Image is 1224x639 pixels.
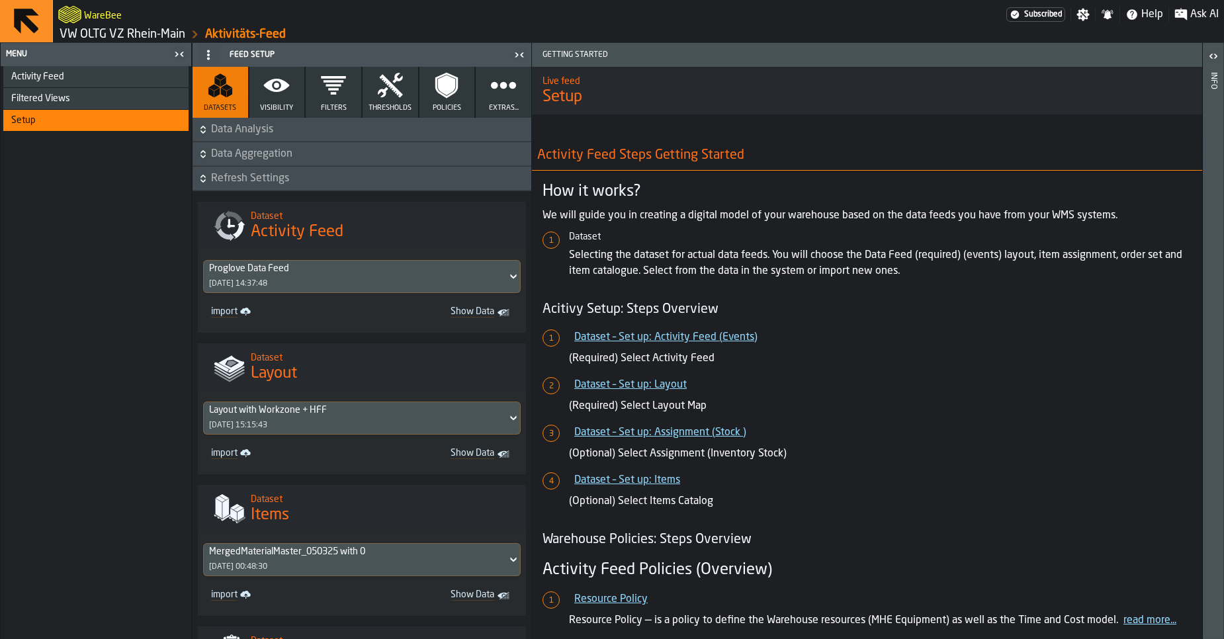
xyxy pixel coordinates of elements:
[1096,8,1119,21] label: button-toggle-Notifications
[367,304,518,322] a: toggle-dataset-table-Show Data
[367,587,518,605] a: toggle-dataset-table-Show Data
[209,546,502,557] div: DropdownMenuValue-b04f4a96-fb3b-4fa9-984d-d3ff6c71d077
[1141,7,1163,22] span: Help
[1190,7,1219,22] span: Ask AI
[251,363,297,384] span: Layout
[11,115,36,126] span: Setup
[1203,43,1223,639] header: Info
[569,493,1192,509] p: (Optional) Select Items Catalog
[60,27,185,42] a: link-to-/wh/i/44979e6c-6f66-405e-9874-c1e29f02a54a/simulations
[211,146,529,162] span: Data Aggregation
[1006,7,1065,22] a: link-to-/wh/i/44979e6c-6f66-405e-9874-c1e29f02a54a/settings/billing
[537,50,1202,60] span: Getting Started
[489,104,519,112] span: Extras...
[543,208,1192,224] p: We will guide you in creating a digital model of your warehouse based on the data feeds you have ...
[204,104,236,112] span: Datasets
[209,263,502,274] div: DropdownMenuValue-587cc4f2-1640-4279-9df7-50441af3ac29
[206,304,357,322] a: link-to-/wh/i/44979e6c-6f66-405e-9874-c1e29f02a54a/import/activity/
[198,485,526,532] div: title-Items
[193,167,531,191] button: button-
[84,8,122,21] h2: Sub Title
[198,343,526,391] div: title-Layout
[1123,615,1176,626] a: read more...
[1071,8,1095,21] label: button-toggle-Settings
[569,351,1192,366] p: (Required) Select Activity Feed
[372,448,494,461] span: Show Data
[543,300,1192,319] h4: Acitivy Setup: Steps Overview
[527,141,1218,171] h2: Activity Feed Steps Getting Started
[569,232,1192,242] h6: Dataset
[58,3,81,26] a: logo-header
[3,88,189,110] li: menu Filtered Views
[1024,10,1062,19] span: Subscribed
[251,491,515,505] h2: Sub Title
[569,398,1192,414] p: (Required) Select Layout Map
[251,208,515,222] h2: Sub Title
[1120,7,1168,22] label: button-toggle-Help
[574,332,758,343] a: Dataset – Set up: Activity Feed (Events)
[321,104,347,112] span: Filters
[193,118,531,142] button: button-
[11,93,70,104] span: Filtered Views
[372,589,494,603] span: Show Data
[532,67,1202,114] div: title-Setup
[543,181,1192,202] h3: How it works?
[1,43,191,66] header: Menu
[206,445,357,464] a: link-to-/wh/i/44979e6c-6f66-405e-9874-c1e29f02a54a/import/layout/
[3,50,170,59] div: Menu
[510,47,529,63] label: button-toggle-Close me
[209,562,267,572] div: [DATE] 00:48:30
[543,73,1192,87] h2: Sub Title
[1204,46,1223,69] label: button-toggle-Open
[3,66,189,88] li: menu Activity Feed
[433,104,461,112] span: Policies
[574,427,746,438] a: Dataset – Set up: Assignment (Stock )
[203,260,521,293] div: DropdownMenuValue-587cc4f2-1640-4279-9df7-50441af3ac29[DATE] 14:37:48
[193,142,531,166] button: button-
[574,594,648,605] a: Resource Policy
[251,505,289,526] span: Items
[11,71,64,82] span: Activity Feed
[211,171,529,187] span: Refresh Settings
[206,587,357,605] a: link-to-/wh/i/44979e6c-6f66-405e-9874-c1e29f02a54a/import/items/
[569,247,1192,279] p: Selecting the dataset for actual data feeds. You will choose the Data Feed (required) (events) la...
[195,44,510,65] div: Feed Setup
[569,613,1192,628] p: Resource Policy — is a policy to define the Warehouse resources (MHE Equipment) as well as the Ti...
[574,380,687,390] a: Dataset – Set up: Layout
[1006,7,1065,22] div: Menu Subscription
[58,26,638,42] nav: Breadcrumb
[203,543,521,576] div: DropdownMenuValue-b04f4a96-fb3b-4fa9-984d-d3ff6c71d077[DATE] 00:48:30
[209,279,267,288] div: [DATE] 14:37:48
[543,560,1192,581] h3: Activity Feed Policies (Overview)
[251,222,343,243] span: Activity Feed
[369,104,412,112] span: Thresholds
[543,87,1192,108] span: Setup
[367,445,518,464] a: toggle-dataset-table-Show Data
[372,306,494,319] span: Show Data
[574,475,680,486] a: Dataset – Set up: Items
[251,350,515,363] h2: Sub Title
[3,110,189,132] li: menu Setup
[209,405,502,415] div: DropdownMenuValue-5d7f1a8a-d4e3-43d4-ba7b-7b1ece2423b0
[170,46,189,62] label: button-toggle-Close me
[260,104,293,112] span: Visibility
[205,27,286,42] a: link-to-/wh/i/44979e6c-6f66-405e-9874-c1e29f02a54a/feed/cb2375cd-a213-45f6-a9a8-871f1953d9f6
[1209,69,1218,636] div: Info
[198,202,526,249] div: title-Activity Feed
[211,122,529,138] span: Data Analysis
[569,446,1192,462] p: (Optional) Select Assignment (Inventory Stock)
[543,531,1192,549] h4: Warehouse Policies: Steps Overview
[209,421,267,430] div: [DATE] 15:15:43
[1169,7,1224,22] label: button-toggle-Ask AI
[203,402,521,435] div: DropdownMenuValue-5d7f1a8a-d4e3-43d4-ba7b-7b1ece2423b0[DATE] 15:15:43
